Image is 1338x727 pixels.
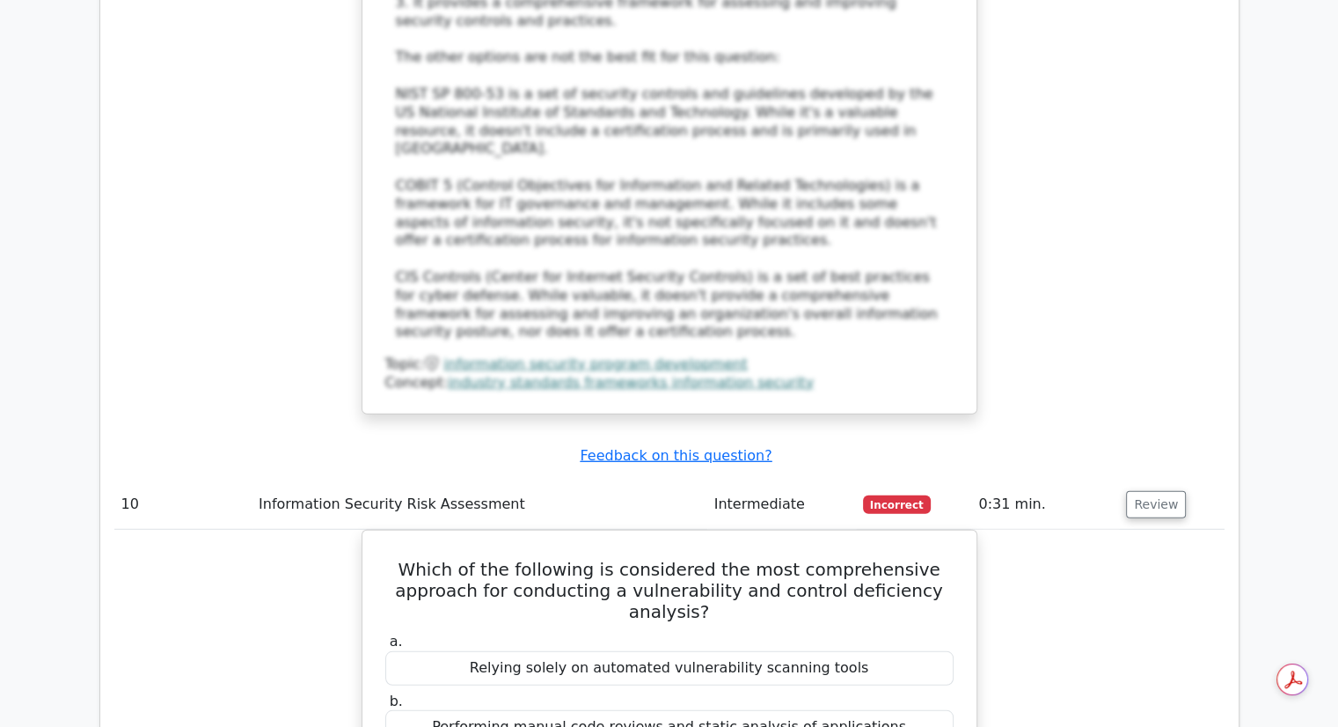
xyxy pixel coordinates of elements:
span: b. [390,693,403,709]
div: Relying solely on automated vulnerability scanning tools [385,651,954,686]
a: industry standards frameworks information security [448,374,814,391]
td: Information Security Risk Assessment [252,480,707,530]
td: 10 [114,480,252,530]
td: 0:31 min. [971,480,1119,530]
a: Feedback on this question? [580,447,771,464]
div: Concept: [385,374,954,393]
span: a. [390,633,403,650]
span: Incorrect [863,496,931,513]
td: Intermediate [707,480,856,530]
h5: Which of the following is considered the most comprehensive approach for conducting a vulnerabili... [384,559,955,622]
button: Review [1126,491,1186,518]
a: information security program development [443,356,747,372]
div: Topic: [385,356,954,374]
